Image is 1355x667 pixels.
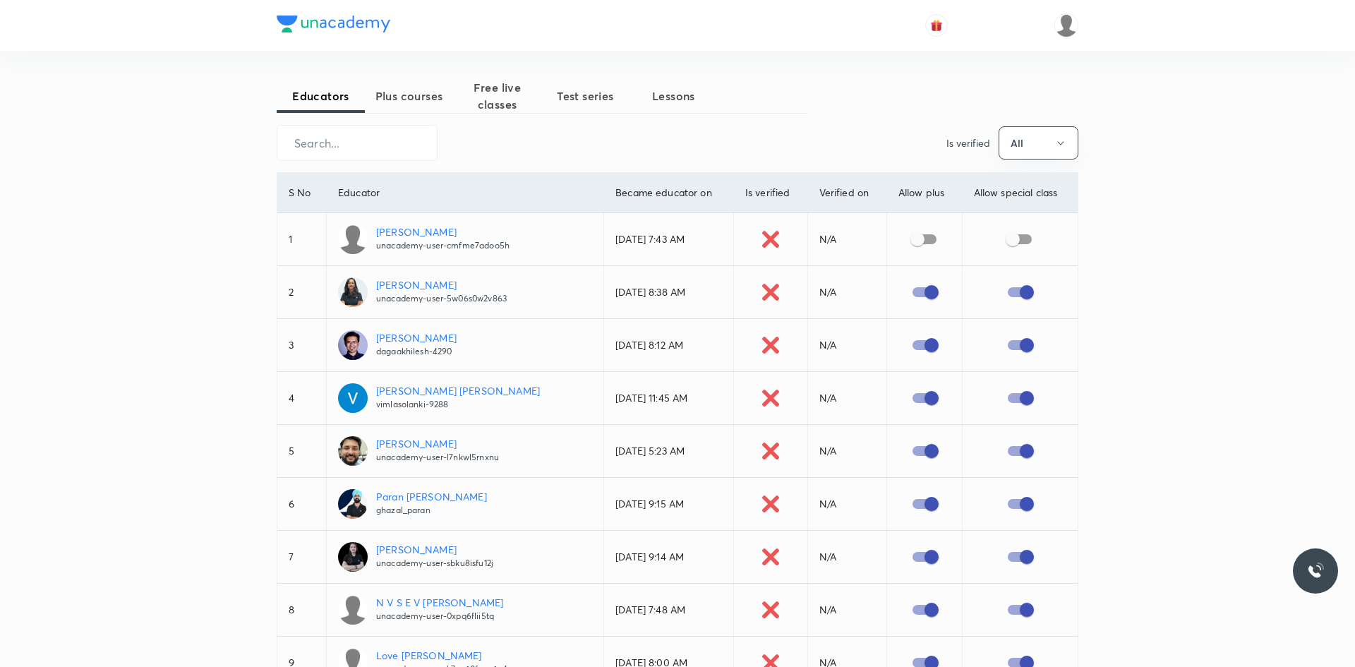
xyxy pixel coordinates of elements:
[886,173,962,213] th: Allow plus
[338,595,592,625] a: N V S E V [PERSON_NAME]unacademy-user-0xpq6flii5tq
[807,266,886,319] td: N/A
[277,16,390,36] a: Company Logo
[338,330,592,360] a: [PERSON_NAME]dagaakhilesh-4290
[338,436,592,466] a: [PERSON_NAME]unacademy-user-l7nkwl5rnxnu
[277,372,326,425] td: 4
[807,425,886,478] td: N/A
[277,125,437,161] input: Search...
[1054,13,1078,37] img: Laxmikant Ausekar
[925,14,948,37] button: avatar
[604,266,734,319] td: [DATE] 8:38 AM
[733,173,807,213] th: Is verified
[277,425,326,478] td: 5
[807,372,886,425] td: N/A
[376,330,457,345] p: [PERSON_NAME]
[376,224,510,239] p: [PERSON_NAME]
[376,610,503,623] p: unacademy-user-0xpq6flii5tq
[604,425,734,478] td: [DATE] 5:23 AM
[277,478,326,531] td: 6
[807,531,886,584] td: N/A
[453,79,541,113] span: Free live classes
[604,372,734,425] td: [DATE] 11:45 AM
[338,224,592,254] a: [PERSON_NAME]unacademy-user-cmfme7adoo5h
[277,319,326,372] td: 3
[604,213,734,266] td: [DATE] 7:43 AM
[930,19,943,32] img: avatar
[604,531,734,584] td: [DATE] 9:14 AM
[1307,563,1324,579] img: ttu
[277,16,390,32] img: Company Logo
[962,173,1078,213] th: Allow special class
[376,292,507,305] p: unacademy-user-5w06s0w2v863
[277,213,326,266] td: 1
[376,595,503,610] p: N V S E V [PERSON_NAME]
[277,173,326,213] th: S No
[541,88,630,104] span: Test series
[604,319,734,372] td: [DATE] 8:12 AM
[807,213,886,266] td: N/A
[946,136,990,150] p: Is verified
[338,383,592,413] a: [PERSON_NAME] [PERSON_NAME]vimlasolanki-9288
[807,173,886,213] th: Verified on
[376,383,540,398] p: [PERSON_NAME] [PERSON_NAME]
[376,648,507,663] p: Love [PERSON_NAME]
[376,451,499,464] p: unacademy-user-l7nkwl5rnxnu
[338,542,592,572] a: [PERSON_NAME]unacademy-user-sbku8isfu12j
[604,173,734,213] th: Became educator on
[376,436,499,451] p: [PERSON_NAME]
[277,88,365,104] span: Educators
[277,266,326,319] td: 2
[376,542,493,557] p: [PERSON_NAME]
[338,277,592,307] a: [PERSON_NAME]unacademy-user-5w06s0w2v863
[604,584,734,637] td: [DATE] 7:48 AM
[376,345,457,358] p: dagaakhilesh-4290
[604,478,734,531] td: [DATE] 9:15 AM
[277,584,326,637] td: 8
[277,531,326,584] td: 7
[376,239,510,252] p: unacademy-user-cmfme7adoo5h
[338,489,592,519] a: Paran [PERSON_NAME]ghazal_paran
[376,489,487,504] p: Paran [PERSON_NAME]
[376,277,507,292] p: [PERSON_NAME]
[365,88,453,104] span: Plus courses
[807,584,886,637] td: N/A
[376,504,487,517] p: ghazal_paran
[326,173,603,213] th: Educator
[999,126,1078,160] button: All
[630,88,718,104] span: Lessons
[807,319,886,372] td: N/A
[376,557,493,570] p: unacademy-user-sbku8isfu12j
[376,398,540,411] p: vimlasolanki-9288
[807,478,886,531] td: N/A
